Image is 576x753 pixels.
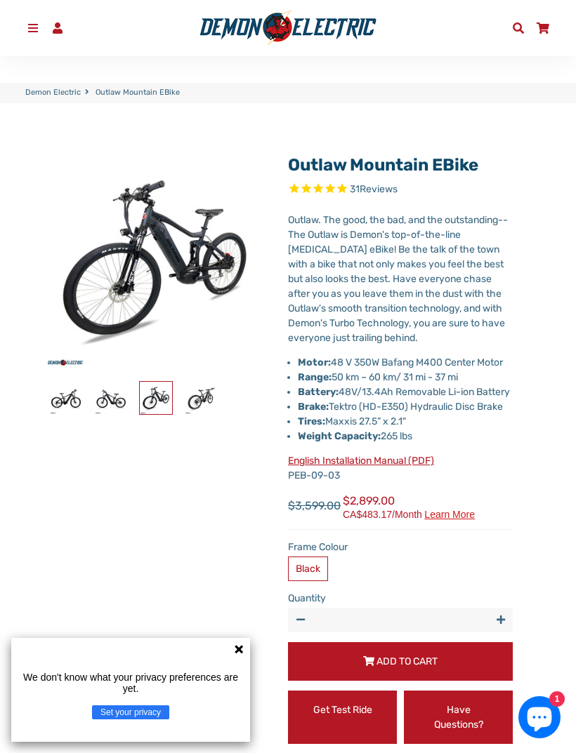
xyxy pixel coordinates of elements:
img: Outlaw Mountain eBike - Demon Electric [50,382,82,414]
img: Outlaw Mountain eBike - Demon Electric [95,382,127,414]
a: Have Questions? [404,691,513,744]
input: quantity [288,608,513,632]
img: Outlaw Mountain eBike - Demon Electric [185,382,217,414]
li: 265 lbs [298,429,513,444]
strong: Weight Capacity: [298,430,381,442]
li: 50 km – 60 km/ 31 mi - 37 mi [298,370,513,385]
span: Reviews [360,183,398,195]
img: Outlaw Mountain eBike - Demon Electric [140,382,172,414]
li: Tektro (HD-E350) Hydraulic Disc Brake [298,399,513,414]
span: 31 reviews [350,183,398,195]
li: Maxxis 27.5” x 2.1" [298,414,513,429]
label: Quantity [288,591,513,606]
button: Set your privacy [92,705,169,719]
li: 48 V 350W Bafang M400 Center Motor [298,355,513,370]
a: English Installation Manual (PDF) [288,455,434,467]
label: Black [288,557,328,581]
inbox-online-store-chat: Shopify online store chat [514,696,565,742]
span: $2,899.00 [343,493,475,519]
button: Add to Cart [288,642,513,681]
li: 48V/13.4Ah Removable Li-ion Battery [298,385,513,399]
button: Increase item quantity by one [488,608,513,632]
strong: Motor: [298,356,331,368]
p: We don't know what your privacy preferences are yet. [17,672,244,694]
label: Frame Colour [288,540,513,554]
span: Add to Cart [377,655,438,667]
img: Demon Electric logo [195,10,381,46]
button: Reduce item quantity by one [288,608,313,632]
strong: Brake: [298,401,329,413]
strong: Range: [298,371,332,383]
span: Rated 4.8 out of 5 stars 31 reviews [288,182,513,198]
strong: Tires: [298,415,325,427]
p: Outlaw. The good, the bad, and the outstanding--The Outlaw is Demon's top-of-the-line [MEDICAL_DA... [288,213,513,345]
strong: Battery: [298,386,339,398]
p: PEB-09-03 [288,453,513,483]
a: Demon Electric [25,87,81,99]
a: Outlaw Mountain eBike [288,155,478,175]
span: $3,599.00 [288,498,341,514]
a: Get Test Ride [288,691,397,744]
span: Outlaw Mountain eBike [96,87,180,99]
